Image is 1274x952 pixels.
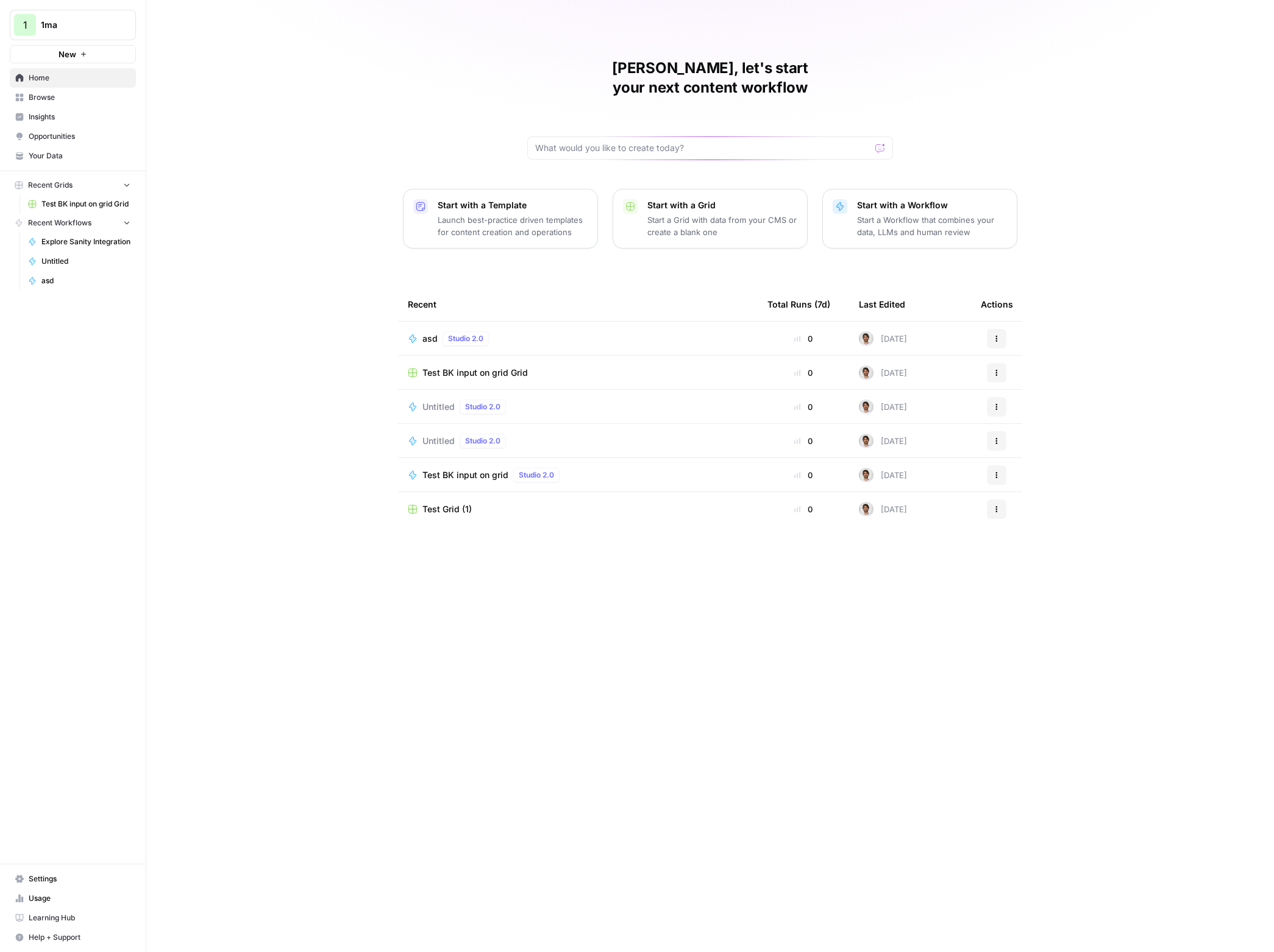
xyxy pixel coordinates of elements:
div: 0 [767,367,839,379]
a: Opportunities [10,127,136,146]
span: Opportunities [29,131,130,142]
button: Start with a GridStart a Grid with data from your CMS or create a blank one [613,189,808,249]
a: Test BK input on gridStudio 2.0 [408,468,748,482]
a: Untitled [23,252,136,271]
a: asdStudio 2.0 [408,331,748,346]
img: 2sv5sb2nc5y0275bc3hbsgjwhrga [859,400,874,414]
span: New [59,48,76,60]
img: 2sv5sb2nc5y0275bc3hbsgjwhrga [859,502,874,517]
span: Test Grid (1) [422,503,472,515]
a: Home [10,68,136,88]
button: Workspace: 1ma [10,10,136,40]
span: Untitled [422,435,455,447]
p: Start with a Template [438,199,588,211]
p: Start a Workflow that combines your data, LLMs and human review [857,214,1007,238]
span: Test BK input on grid [422,469,508,481]
span: Recent Workflows [28,217,91,228]
a: Settings [10,869,136,889]
div: [DATE] [859,331,907,346]
span: Studio 2.0 [465,435,500,446]
div: Actions [981,287,1013,321]
div: 0 [767,469,839,481]
p: Start with a Grid [647,199,797,211]
p: Start with a Workflow [857,199,1007,211]
span: Studio 2.0 [519,470,554,481]
div: Last Edited [859,287,905,321]
img: 2sv5sb2nc5y0275bc3hbsgjwhrga [859,331,874,346]
a: UntitledStudio 2.0 [408,400,748,414]
a: Browse [10,88,136,107]
div: [DATE] [859,468,907,482]
div: 0 [767,503,839,515]
div: [DATE] [859,365,907,380]
a: Insights [10,107,136,127]
button: Recent Grids [10,176,136,194]
span: Home [29,72,130,83]
a: Learning Hub [10,908,136,928]
span: Usage [29,893,130,904]
button: Start with a WorkflowStart a Workflow that combines your data, LLMs and human review [822,189,1017,249]
span: Browse [29,92,130,103]
span: Test BK input on grid Grid [422,367,528,379]
span: 1ma [41,19,115,31]
input: What would you like to create today? [535,142,870,154]
span: 1 [23,18,27,32]
a: Test BK input on grid Grid [23,194,136,214]
span: asd [41,275,130,286]
span: Test BK input on grid Grid [41,199,130,210]
p: Start a Grid with data from your CMS or create a blank one [647,214,797,238]
span: Your Data [29,150,130,161]
span: Untitled [41,256,130,267]
div: 0 [767,333,839,345]
button: Start with a TemplateLaunch best-practice driven templates for content creation and operations [403,189,598,249]
span: Settings [29,873,130,884]
div: [DATE] [859,400,907,414]
button: New [10,45,136,63]
span: Studio 2.0 [448,333,483,344]
button: Recent Workflows [10,214,136,232]
a: asd [23,271,136,291]
span: Studio 2.0 [465,401,500,412]
span: Untitled [422,401,455,413]
span: Recent Grids [28,180,73,191]
div: 0 [767,401,839,413]
p: Launch best-practice driven templates for content creation and operations [438,214,588,238]
button: Help + Support [10,928,136,947]
img: 2sv5sb2nc5y0275bc3hbsgjwhrga [859,468,874,482]
h1: [PERSON_NAME], let's start your next content workflow [527,58,893,97]
div: Total Runs (7d) [767,287,830,321]
a: Test Grid (1) [408,503,748,515]
span: Help + Support [29,932,130,943]
a: Usage [10,889,136,908]
span: asd [422,333,438,345]
a: Explore Sanity Integration [23,232,136,252]
a: Test BK input on grid Grid [408,367,748,379]
div: Recent [408,287,748,321]
div: 0 [767,435,839,447]
div: [DATE] [859,434,907,448]
a: UntitledStudio 2.0 [408,434,748,448]
span: Explore Sanity Integration [41,236,130,247]
a: Your Data [10,146,136,166]
img: 2sv5sb2nc5y0275bc3hbsgjwhrga [859,365,874,380]
div: [DATE] [859,502,907,517]
span: Insights [29,111,130,122]
span: Learning Hub [29,912,130,923]
img: 2sv5sb2nc5y0275bc3hbsgjwhrga [859,434,874,448]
